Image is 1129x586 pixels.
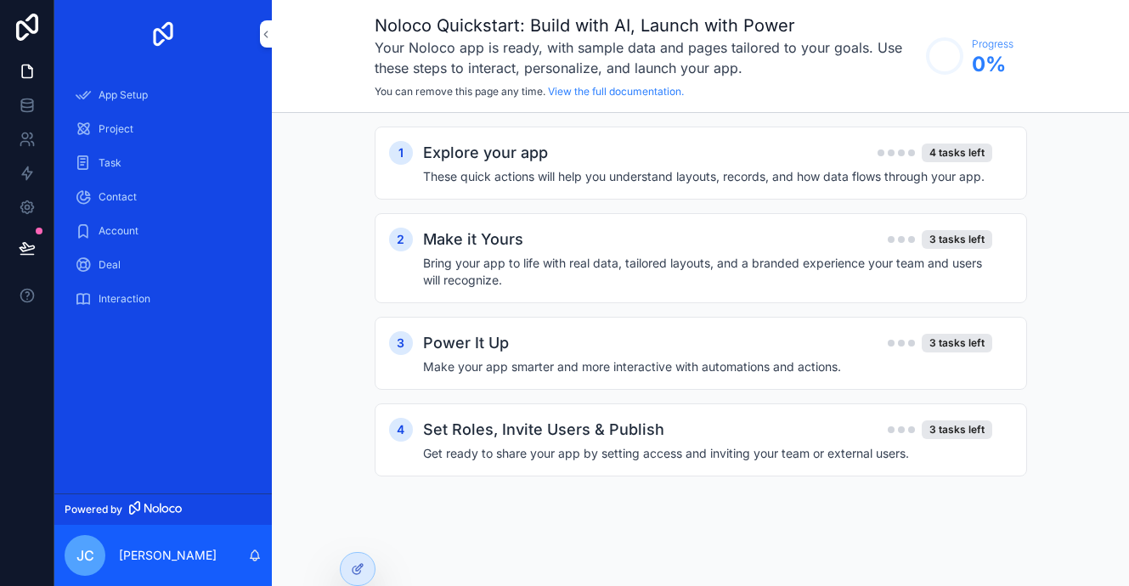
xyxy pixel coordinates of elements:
[65,114,262,144] a: Project
[375,85,545,98] span: You can remove this page any time.
[76,545,94,566] span: JC
[389,141,413,165] div: 1
[99,122,133,136] span: Project
[389,228,413,251] div: 2
[65,148,262,178] a: Task
[922,334,992,352] div: 3 tasks left
[99,156,121,170] span: Task
[54,493,272,525] a: Powered by
[119,547,217,564] p: [PERSON_NAME]
[54,68,272,336] div: scrollable content
[375,14,917,37] h1: Noloco Quickstart: Build with AI, Launch with Power
[922,230,992,249] div: 3 tasks left
[423,418,664,442] h2: Set Roles, Invite Users & Publish
[423,358,992,375] h4: Make your app smarter and more interactive with automations and actions.
[99,258,121,272] span: Deal
[65,216,262,246] a: Account
[423,255,992,289] h4: Bring your app to life with real data, tailored layouts, and a branded experience your team and u...
[423,168,992,185] h4: These quick actions will help you understand layouts, records, and how data flows through your app.
[389,418,413,442] div: 4
[389,331,413,355] div: 3
[99,224,138,238] span: Account
[150,20,177,48] img: App logo
[99,190,137,204] span: Contact
[65,182,262,212] a: Contact
[972,37,1013,51] span: Progress
[922,144,992,162] div: 4 tasks left
[423,141,548,165] h2: Explore your app
[65,284,262,314] a: Interaction
[65,250,262,280] a: Deal
[99,292,150,306] span: Interaction
[972,51,1013,78] span: 0 %
[423,445,992,462] h4: Get ready to share your app by setting access and inviting your team or external users.
[272,113,1129,522] div: scrollable content
[375,37,917,78] h3: Your Noloco app is ready, with sample data and pages tailored to your goals. Use these steps to i...
[99,88,148,102] span: App Setup
[65,80,262,110] a: App Setup
[423,331,509,355] h2: Power It Up
[423,228,523,251] h2: Make it Yours
[548,85,684,98] a: View the full documentation.
[922,420,992,439] div: 3 tasks left
[65,503,122,516] span: Powered by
